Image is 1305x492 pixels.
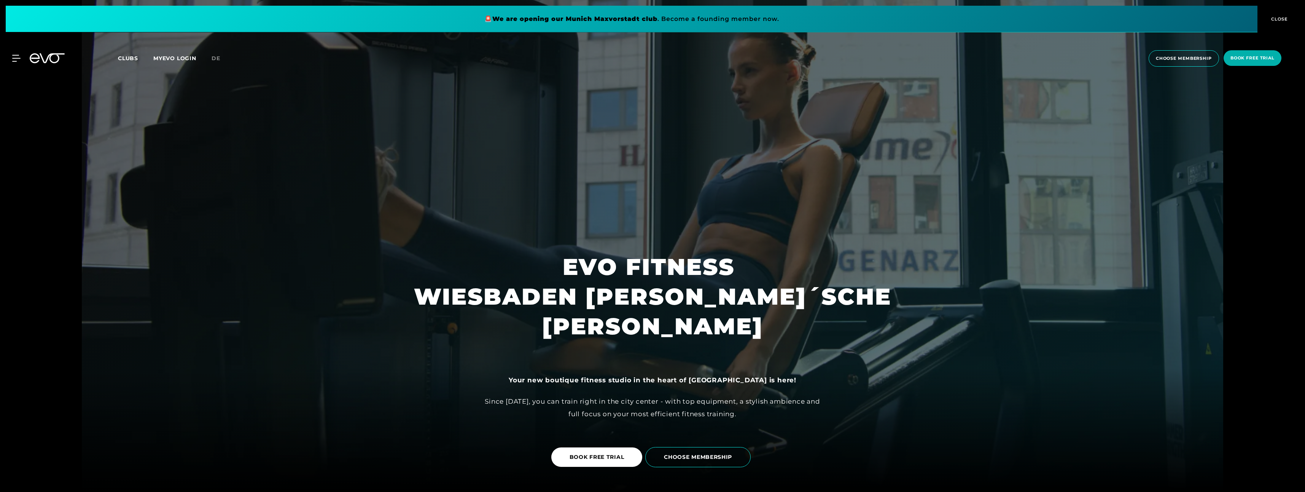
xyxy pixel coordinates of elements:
[1230,55,1275,61] span: book free trial
[1221,50,1284,67] a: book free trial
[1146,50,1221,67] a: choose membership
[379,252,926,341] h1: EVO FITNESS WIESBADEN [PERSON_NAME]´SCHE [PERSON_NAME]
[1156,55,1212,62] span: choose membership
[481,395,824,420] div: Since [DATE], you can train right in the city center - with top equipment, a stylish ambience and...
[1269,16,1288,22] span: CLOSE
[509,376,796,384] strong: Your new boutique fitness studio in the heart of [GEOGRAPHIC_DATA] is here!
[118,55,138,62] span: Clubs
[212,55,220,62] span: de
[212,54,229,63] a: de
[1257,6,1299,32] button: CLOSE
[551,447,643,467] a: BOOK FREE TRIAL
[118,54,153,62] a: Clubs
[664,453,732,461] span: CHOOSE MEMBERSHIP
[645,441,754,473] a: CHOOSE MEMBERSHIP
[570,453,624,461] span: BOOK FREE TRIAL
[153,55,196,62] a: MYEVO LOGIN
